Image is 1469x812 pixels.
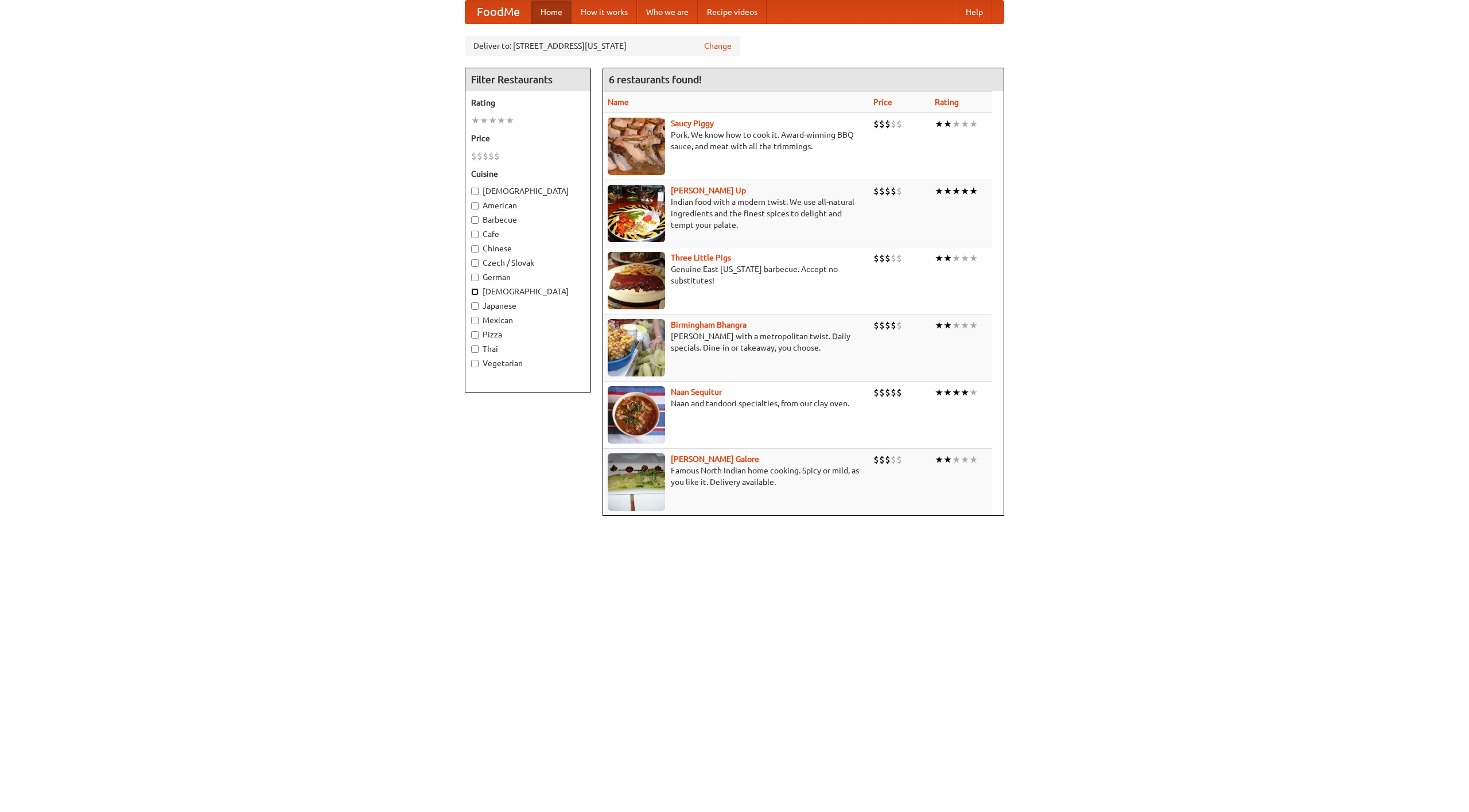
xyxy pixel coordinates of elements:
[969,453,978,466] li: ★
[608,185,665,242] img: curryup.jpg
[471,358,585,369] label: Vegetarian
[471,150,477,162] li: $
[961,252,969,265] li: ★
[935,252,943,265] li: ★
[471,216,479,224] input: Barbecue
[465,1,531,24] a: FoodMe
[671,253,731,262] a: Three Little Pigs
[471,274,479,281] input: German
[671,186,746,195] a: [PERSON_NAME] Up
[471,188,479,195] input: [DEMOGRAPHIC_DATA]
[957,1,992,24] a: Help
[531,1,572,24] a: Home
[935,453,943,466] li: ★
[885,118,891,130] li: $
[608,129,864,152] p: Pork. We know how to cook it. Award-winning BBQ sauce, and meat with all the trimmings.
[471,243,585,254] label: Chinese
[471,185,585,197] label: [DEMOGRAPHIC_DATA]
[608,398,864,409] p: Naan and tandoori specialties, from our clay oven.
[471,317,479,324] input: Mexican
[465,36,740,56] div: Deliver to: [STREET_ADDRESS][US_STATE]
[471,202,479,209] input: American
[896,386,902,399] li: $
[471,302,479,310] input: Japanese
[471,245,479,252] input: Chinese
[471,97,585,108] h5: Rating
[471,343,585,355] label: Thai
[961,386,969,399] li: ★
[608,386,665,444] img: naansequitur.jpg
[952,252,961,265] li: ★
[704,40,732,52] a: Change
[671,320,747,329] a: Birmingham Bhangra
[471,345,479,353] input: Thai
[879,453,885,466] li: $
[943,252,952,265] li: ★
[873,252,879,265] li: $
[488,114,497,127] li: ★
[896,453,902,466] li: $
[483,150,488,162] li: $
[471,288,479,296] input: [DEMOGRAPHIC_DATA]
[471,214,585,226] label: Barbecue
[873,453,879,466] li: $
[471,300,585,312] label: Japanese
[471,360,479,367] input: Vegetarian
[885,252,891,265] li: $
[471,257,585,269] label: Czech / Slovak
[480,114,488,127] li: ★
[471,133,585,144] h5: Price
[943,319,952,332] li: ★
[497,114,506,127] li: ★
[935,185,943,197] li: ★
[608,196,864,231] p: Indian food with a modern twist. We use all-natural ingredients and the finest spices to delight ...
[471,114,480,127] li: ★
[885,386,891,399] li: $
[935,98,959,107] a: Rating
[471,259,479,267] input: Czech / Slovak
[896,118,902,130] li: $
[885,453,891,466] li: $
[609,74,702,85] ng-pluralize: 6 restaurants found!
[896,185,902,197] li: $
[879,319,885,332] li: $
[935,118,943,130] li: ★
[961,453,969,466] li: ★
[943,386,952,399] li: ★
[873,386,879,399] li: $
[608,453,665,511] img: currygalore.jpg
[961,319,969,332] li: ★
[935,386,943,399] li: ★
[671,454,759,464] a: [PERSON_NAME] Galore
[671,387,722,397] a: Naan Sequitur
[471,314,585,326] label: Mexican
[896,252,902,265] li: $
[879,252,885,265] li: $
[608,319,665,376] img: bhangra.jpg
[698,1,767,24] a: Recipe videos
[471,231,479,238] input: Cafe
[637,1,698,24] a: Who we are
[943,453,952,466] li: ★
[891,118,896,130] li: $
[891,252,896,265] li: $
[608,118,665,175] img: saucy.jpg
[961,185,969,197] li: ★
[608,465,864,488] p: Famous North Indian home cooking. Spicy or mild, as you like it. Delivery available.
[471,331,479,339] input: Pizza
[671,119,714,128] a: Saucy Piggy
[477,150,483,162] li: $
[885,319,891,332] li: $
[608,252,665,309] img: littlepigs.jpg
[943,185,952,197] li: ★
[952,386,961,399] li: ★
[952,453,961,466] li: ★
[885,185,891,197] li: $
[952,118,961,130] li: ★
[471,228,585,240] label: Cafe
[969,386,978,399] li: ★
[471,271,585,283] label: German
